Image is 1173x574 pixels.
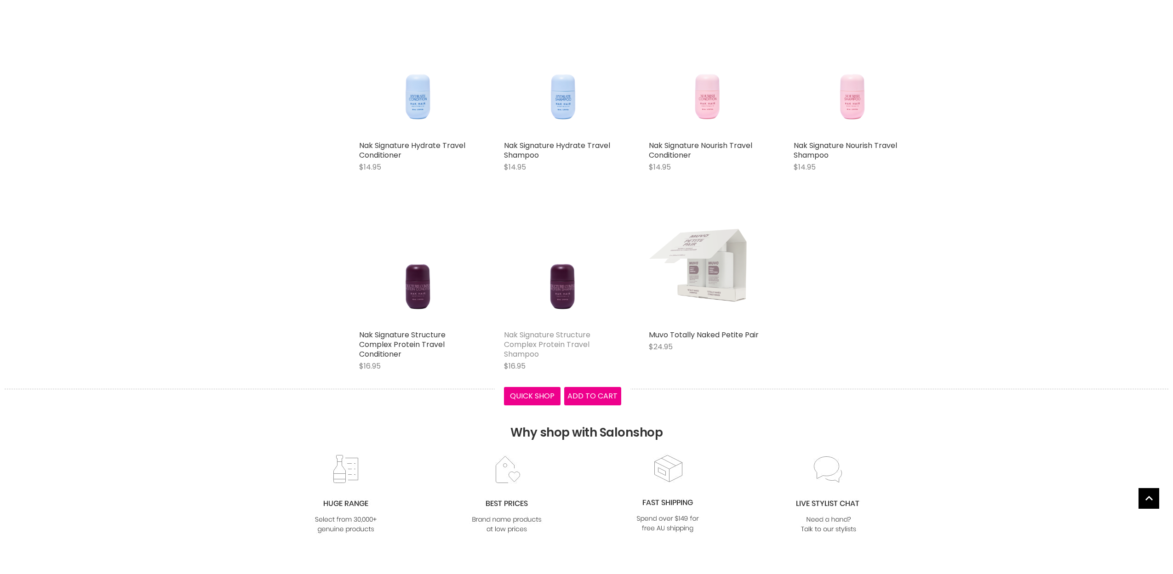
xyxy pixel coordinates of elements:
a: Nak Signature Structure Complex Protein Travel Conditioner [359,208,476,325]
span: $14.95 [504,162,526,172]
a: Nak Signature Nourish Travel Conditioner [649,19,766,136]
a: Nak Signature Hydrate Travel Conditioner [359,140,465,160]
img: Nak Signature Nourish Travel Shampoo [805,19,899,136]
img: range2_8cf790d4-220e-469f-917d-a18fed3854b6.jpg [309,455,383,535]
h2: Why shop with Salonshop [5,389,1168,454]
a: Nak Signature Hydrate Travel Shampoo [504,140,610,160]
img: Muvo Totally Naked Petite Pair [649,208,766,325]
a: Nak Signature Nourish Travel Conditioner [649,140,752,160]
img: prices.jpg [469,455,544,535]
a: Nak Signature Nourish Travel Shampoo [794,19,911,136]
span: $24.95 [649,341,673,352]
img: Nak Signature Structure Complex Protein Travel Conditioner [371,208,464,325]
a: Nak Signature Structure Complex Protein Travel Shampoo [504,330,590,359]
span: $14.95 [649,162,671,172]
span: $14.95 [794,162,816,172]
span: Back to top [1139,488,1159,512]
img: Nak Signature Structure Complex Protein Travel Shampoo [515,208,609,325]
img: Nak Signature Hydrate Travel Shampoo [515,19,609,136]
a: Nak Signature Structure Complex Protein Travel Shampoo [504,208,621,325]
a: Back to top [1139,488,1159,509]
a: Nak Signature Nourish Travel Shampoo [794,140,897,160]
a: Nak Signature Hydrate Travel Conditioner [359,19,476,136]
button: Add to cart [564,387,621,405]
span: $16.95 [359,361,381,371]
img: Nak Signature Hydrate Travel Conditioner [371,19,464,136]
a: Nak Signature Hydrate Travel Shampoo [504,19,621,136]
a: Muvo Totally Naked Petite Pair [649,330,759,340]
img: Nak Signature Nourish Travel Conditioner [660,19,754,136]
span: Add to cart [567,391,618,401]
img: chat_c0a1c8f7-3133-4fc6-855f-7264552747f6.jpg [791,455,866,535]
iframe: Gorgias live chat messenger [1127,531,1164,565]
a: Nak Signature Structure Complex Protein Travel Conditioner [359,330,446,359]
img: fast.jpg [630,454,705,534]
span: $14.95 [359,162,381,172]
button: Quick shop [504,387,561,405]
span: $16.95 [504,361,526,371]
